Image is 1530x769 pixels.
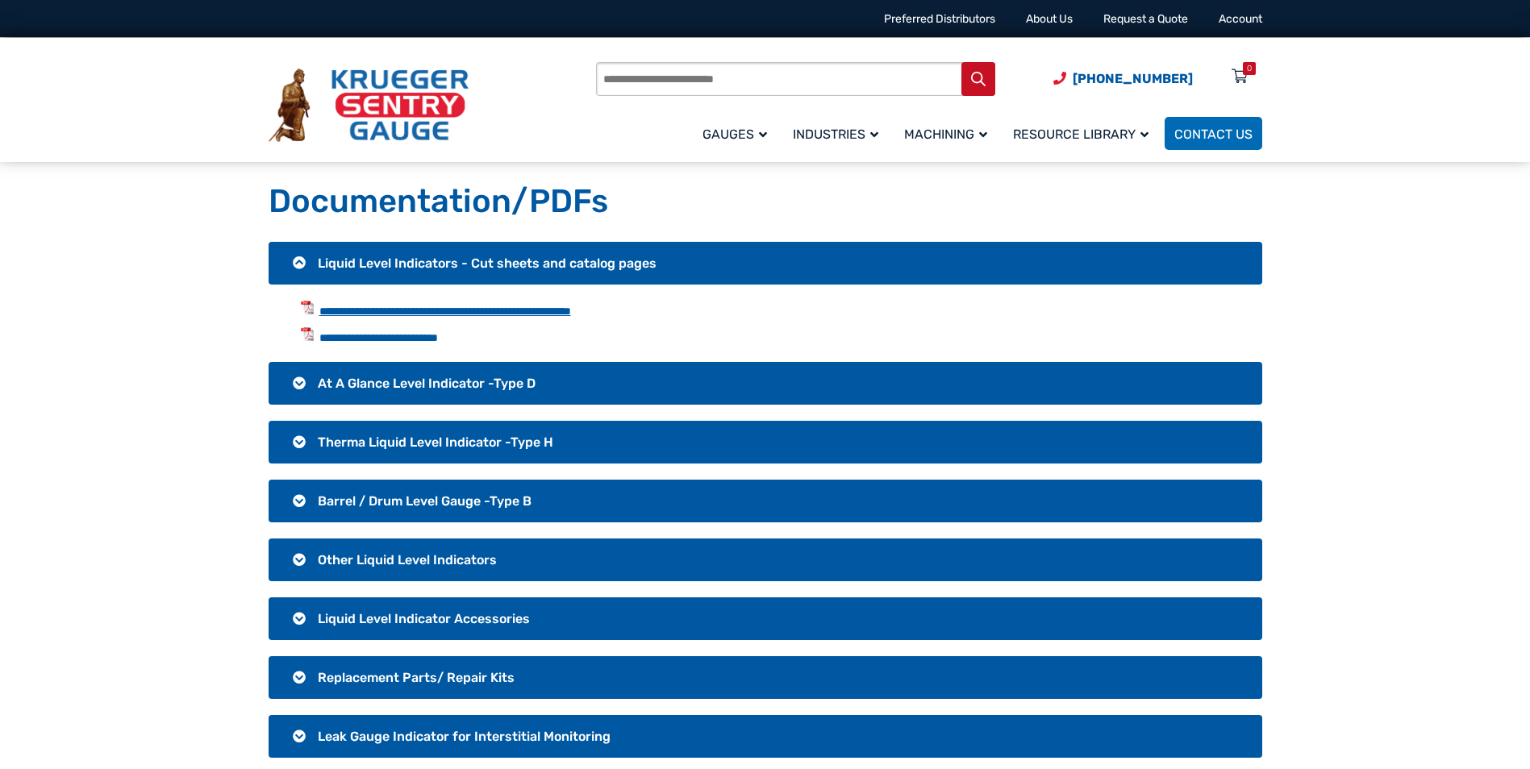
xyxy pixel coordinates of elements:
a: Gauges [693,114,783,152]
span: Liquid Level Indicator Accessories [318,611,530,626]
a: About Us [1026,12,1073,26]
span: Barrel / Drum Level Gauge -Type B [318,493,532,509]
span: Leak Gauge Indicator for Interstitial Monitoring [318,729,611,744]
span: Therma Liquid Level Indicator -Type H [318,434,553,450]
span: At A Glance Level Indicator -Type D [318,376,536,391]
span: Resource Library [1013,127,1149,142]
a: Phone Number (920) 434-8860 [1053,69,1193,89]
a: Contact Us [1165,117,1262,150]
a: Resource Library [1003,114,1165,152]
span: Industries [793,127,878,142]
a: Preferred Distributors [884,12,995,26]
span: Other Liquid Level Indicators [318,552,497,567]
a: Request a Quote [1103,12,1188,26]
a: Machining [894,114,1003,152]
span: Gauges [702,127,767,142]
span: Replacement Parts/ Repair Kits [318,670,515,685]
span: [PHONE_NUMBER] [1073,71,1193,86]
a: Industries [783,114,894,152]
h1: Documentation/PDFs [269,181,1262,222]
span: Contact Us [1174,127,1253,142]
img: Krueger Sentry Gauge [269,69,469,143]
a: Account [1219,12,1262,26]
div: 0 [1247,62,1252,75]
span: Liquid Level Indicators - Cut sheets and catalog pages [318,256,657,271]
span: Machining [904,127,987,142]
